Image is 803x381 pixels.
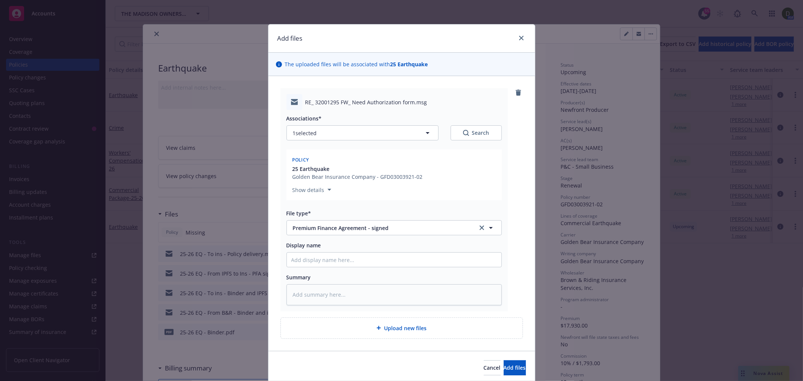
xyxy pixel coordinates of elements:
span: Summary [286,274,311,281]
div: Upload new files [280,317,523,339]
span: Display name [286,242,321,249]
span: Upload new files [384,324,427,332]
a: clear selection [477,223,486,232]
input: Add display name here... [287,253,501,267]
span: Premium Finance Agreement - signed [293,224,467,232]
button: Premium Finance Agreement - signedclear selection [286,220,502,235]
